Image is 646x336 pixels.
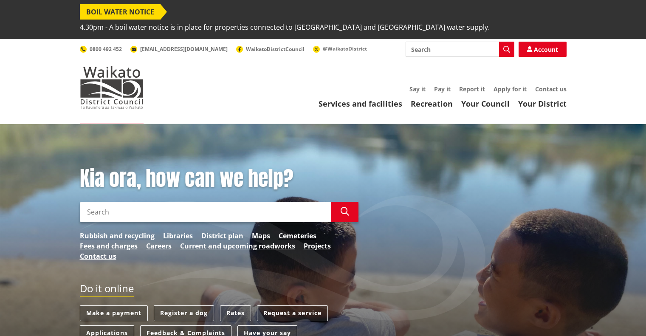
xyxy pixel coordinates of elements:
[257,305,328,321] a: Request a service
[80,66,144,109] img: Waikato District Council - Te Kaunihera aa Takiwaa o Waikato
[80,231,155,241] a: Rubbish and recycling
[406,42,514,57] input: Search input
[411,99,453,109] a: Recreation
[304,241,331,251] a: Projects
[154,305,214,321] a: Register a dog
[80,4,161,20] span: BOIL WATER NOTICE
[246,45,305,53] span: WaikatoDistrictCouncil
[180,241,295,251] a: Current and upcoming roadworks
[494,85,527,93] a: Apply for it
[313,45,367,52] a: @WaikatoDistrict
[518,99,567,109] a: Your District
[80,167,358,191] h1: Kia ora, how can we help?
[220,305,251,321] a: Rates
[80,45,122,53] a: 0800 492 452
[461,99,510,109] a: Your Council
[163,231,193,241] a: Libraries
[323,45,367,52] span: @WaikatoDistrict
[319,99,402,109] a: Services and facilities
[80,241,138,251] a: Fees and charges
[279,231,316,241] a: Cemeteries
[434,85,451,93] a: Pay it
[140,45,228,53] span: [EMAIL_ADDRESS][DOMAIN_NAME]
[535,85,567,93] a: Contact us
[236,45,305,53] a: WaikatoDistrictCouncil
[146,241,172,251] a: Careers
[80,251,116,261] a: Contact us
[252,231,270,241] a: Maps
[201,231,243,241] a: District plan
[80,202,331,222] input: Search input
[90,45,122,53] span: 0800 492 452
[409,85,426,93] a: Say it
[80,305,148,321] a: Make a payment
[459,85,485,93] a: Report it
[80,20,490,35] span: 4.30pm - A boil water notice is in place for properties connected to [GEOGRAPHIC_DATA] and [GEOGR...
[130,45,228,53] a: [EMAIL_ADDRESS][DOMAIN_NAME]
[519,42,567,57] a: Account
[80,282,134,297] h2: Do it online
